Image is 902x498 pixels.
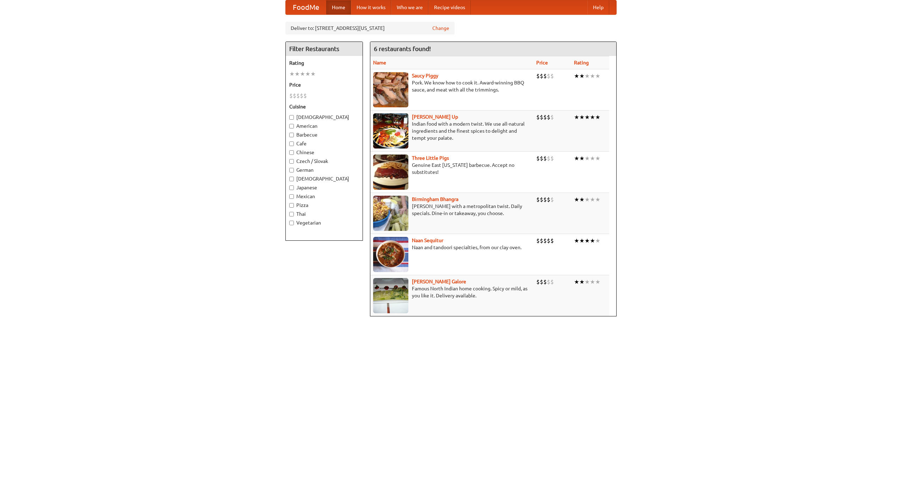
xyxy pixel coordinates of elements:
[300,92,303,100] li: $
[585,155,590,162] li: ★
[412,73,438,78] a: Saucy Piggy
[574,113,579,121] li: ★
[585,278,590,286] li: ★
[536,113,540,121] li: $
[412,114,458,120] a: [PERSON_NAME] Up
[289,175,359,182] label: [DEMOGRAPHIC_DATA]
[547,237,550,245] li: $
[536,196,540,203] li: $
[579,278,585,286] li: ★
[373,285,531,299] p: Famous North Indian home cooking. Spicy or mild, as you like it. Delivery available.
[585,237,590,245] li: ★
[412,238,443,243] b: Naan Sequitur
[300,70,305,78] li: ★
[536,278,540,286] li: $
[432,25,449,32] a: Change
[289,92,293,100] li: $
[536,72,540,80] li: $
[428,0,471,14] a: Recipe videos
[574,278,579,286] li: ★
[289,59,359,67] h5: Rating
[574,155,579,162] li: ★
[373,79,531,93] p: Pork. We know how to cook it. Award-winning BBQ sauce, and meat with all the trimmings.
[579,72,585,80] li: ★
[543,237,547,245] li: $
[412,155,449,161] a: Three Little Pigs
[289,177,294,181] input: [DEMOGRAPHIC_DATA]
[289,133,294,137] input: Barbecue
[289,140,359,147] label: Cafe
[373,237,408,272] img: naansequitur.jpg
[536,237,540,245] li: $
[373,113,408,149] img: curryup.jpg
[373,60,386,65] a: Name
[289,212,294,216] input: Thai
[289,202,359,209] label: Pizza
[574,72,579,80] li: ★
[289,168,294,172] input: German
[289,114,359,121] label: [DEMOGRAPHIC_DATA]
[326,0,351,14] a: Home
[289,158,359,165] label: Czech / Slovak
[543,196,547,203] li: $
[590,196,595,203] li: ★
[289,184,359,191] label: Japanese
[289,166,359,174] label: German
[289,159,294,164] input: Czech / Slovak
[289,70,295,78] li: ★
[289,122,359,130] label: American
[289,221,294,225] input: Vegetarian
[540,196,543,203] li: $
[289,131,359,138] label: Barbecue
[289,193,359,200] label: Mexican
[547,278,550,286] li: $
[585,113,590,121] li: ★
[286,42,363,56] h4: Filter Restaurants
[289,81,359,88] h5: Price
[540,237,543,245] li: $
[540,278,543,286] li: $
[540,72,543,80] li: $
[289,210,359,218] label: Thai
[305,70,310,78] li: ★
[373,203,531,217] p: [PERSON_NAME] with a metropolitan twist. Daily specials. Dine-in or takeaway, you choose.
[595,72,600,80] li: ★
[296,92,300,100] li: $
[289,115,294,120] input: [DEMOGRAPHIC_DATA]
[373,155,408,190] img: littlepigs.jpg
[550,113,554,121] li: $
[579,196,585,203] li: ★
[373,278,408,313] img: currygalore.jpg
[550,237,554,245] li: $
[550,155,554,162] li: $
[373,196,408,231] img: bhangra.jpg
[412,279,466,284] a: [PERSON_NAME] Galore
[550,72,554,80] li: $
[289,103,359,110] h5: Cuisine
[590,72,595,80] li: ★
[543,72,547,80] li: $
[289,185,294,190] input: Japanese
[550,196,554,203] li: $
[289,203,294,208] input: Pizza
[595,196,600,203] li: ★
[374,45,431,52] ng-pluralize: 6 restaurants found!
[543,155,547,162] li: $
[579,113,585,121] li: ★
[289,219,359,226] label: Vegetarian
[585,72,590,80] li: ★
[373,72,408,107] img: saucy.jpg
[540,155,543,162] li: $
[289,141,294,146] input: Cafe
[543,278,547,286] li: $
[595,113,600,121] li: ★
[547,113,550,121] li: $
[595,155,600,162] li: ★
[590,113,595,121] li: ★
[595,278,600,286] li: ★
[574,196,579,203] li: ★
[547,155,550,162] li: $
